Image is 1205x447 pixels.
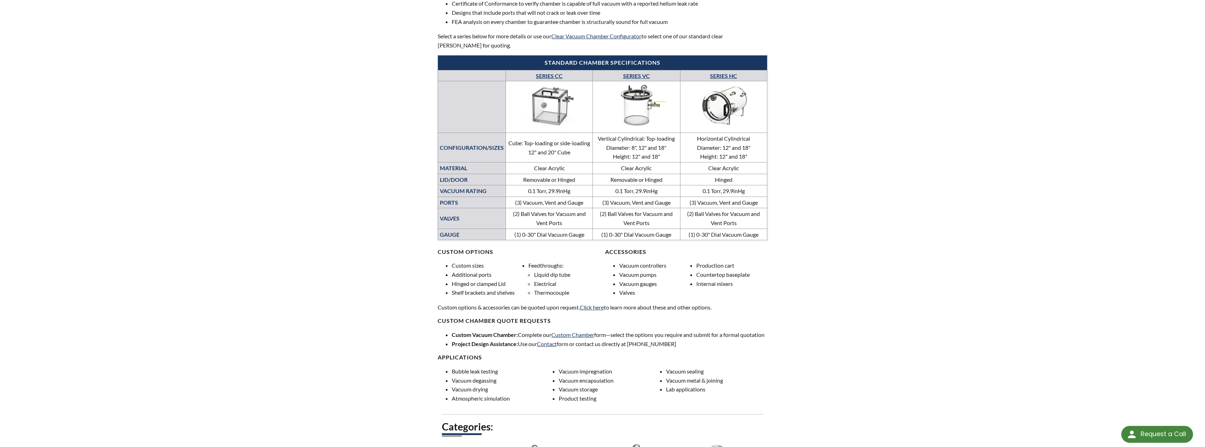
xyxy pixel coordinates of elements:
[593,197,680,208] td: (3) Vacuum, Vent and Gauge
[580,304,604,311] a: Click here
[452,376,553,385] li: Vacuum degassing
[619,279,691,288] li: Vacuum gauges
[619,270,691,279] li: Vacuum pumps
[593,208,680,229] td: (2) Ball Valves for Vacuum and Vent Ports
[559,385,660,394] li: Vacuum storage
[438,208,506,229] td: VALVES
[1121,426,1193,443] div: Request a Call
[506,133,593,162] td: Cube: Top-loading or side-loading 12" and 20" Cube
[452,330,768,339] li: Complete our form—select the options you require and submit for a formal quotation
[680,162,767,174] td: Clear Acrylic
[438,185,506,197] td: VACUUM RATING
[551,331,594,338] a: Custom Chamber
[593,174,680,185] td: Removable or Hinged
[534,288,600,297] li: Thermocouple
[537,340,557,347] a: Contact
[593,229,680,240] td: (1) 0-30" Dial Vacuum Gauge
[506,208,593,229] td: (2) Ball Valves for Vacuum and Vent Ports
[1126,429,1137,440] img: round button
[593,162,680,174] td: Clear Acrylic
[452,261,523,270] li: Custom sizes
[623,72,650,79] a: SERIES VC
[680,174,767,185] td: Hinged
[619,261,691,270] li: Vacuum controllers
[680,229,767,240] td: (1) 0-30" Dial Vacuum Gauge
[452,367,553,376] li: Bubble leak testing
[559,367,660,376] li: Vacuum impregnation
[506,229,593,240] td: (1) 0-30" Dial Vacuum Gauge
[442,59,764,66] h4: Standard Chamber Specifications
[1141,426,1186,442] div: Request a Call
[438,197,506,208] td: PORTS
[438,32,768,50] p: Select a series below for more details or use our to select one of our standard clear [PERSON_NAM...
[619,288,691,297] li: Valves
[534,270,600,279] li: Liquid dip tube
[452,279,523,288] li: Hinged or clamped Lid
[666,367,768,376] li: Vacuum sealing
[593,185,680,197] td: 0.1 Torr, 29.9inHg
[559,376,660,385] li: Vacuum encapsulation
[528,261,600,297] li: Feedthroughs:
[438,229,506,240] td: GAUGE
[710,72,737,79] a: SERIES HC
[559,394,660,403] li: Product testing
[452,17,768,26] li: FEA analysis on every chamber to guarantee chamber is structurally sound for full vacuum
[438,248,600,256] h4: CUSTOM OPTIONS
[452,339,768,349] li: Use our form or contact us directly at [PHONE_NUMBER]
[605,248,767,256] h4: Accessories
[506,197,593,208] td: (3) Vacuum, Vent and Gauge
[680,133,767,162] td: Horizontal Cylindrical Diameter: 12" and 18" Height: 12" and 18"
[508,82,591,129] img: Series CC—Cube Chambers
[666,385,768,394] li: Lab applications
[666,376,768,385] li: Vacuum metal & joining
[452,8,768,17] li: Designs that include ports that will not crack or leak over time
[696,261,768,270] li: Production cart
[506,162,593,174] td: Clear Acrylic
[452,340,518,347] strong: Project Design Assistance:
[696,270,768,279] li: Countertop baseplate
[551,33,641,39] a: Clear Vacuum Chamber Configurator
[680,185,767,197] td: 0.1 Torr, 29.9inHg
[452,394,553,403] li: Atmospheric simulation
[438,354,768,361] h4: Applications
[506,174,593,185] td: Removable or Hinged
[593,133,680,162] td: Vertical Cylindrical: Top-loading Diameter: 8", 12" and 18" Height: 12" and 18"
[438,162,506,174] td: MATERIAL
[442,420,763,433] h2: Categories:
[438,174,506,185] td: LID/DOOR
[536,72,563,79] a: SERIES CC
[680,208,767,229] td: (2) Ball Valves for Vacuum and Vent Ports
[452,331,518,338] strong: Custom Vacuum Chamber:
[438,133,506,162] td: CONFIGURATION/SIZES
[506,185,593,197] td: 0.1 Torr, 29.9inHg
[452,385,553,394] li: Vacuum drying
[696,279,768,288] li: Internal mixers
[438,317,768,325] h4: Custom chamber QUOTe requests
[452,288,523,297] li: Shelf brackets and shelves
[680,197,767,208] td: (3) Vacuum, Vent and Gauge
[534,279,600,288] li: Electrical
[452,270,523,279] li: Additional ports
[438,303,768,312] p: Custom options & accessories can be quoted upon request. to learn more about these and other opti...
